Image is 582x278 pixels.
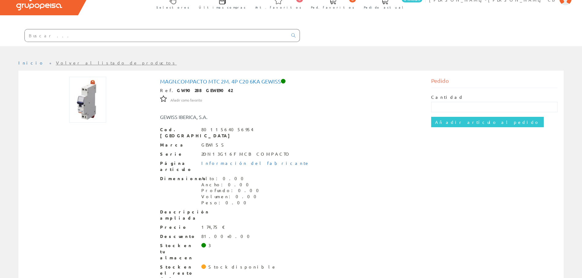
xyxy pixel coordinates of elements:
div: Ref. [160,87,422,94]
span: Pedido actual [364,4,405,10]
div: Volumen: 0.00 [201,194,263,200]
span: Serie [160,151,197,157]
img: Foto artículo Magn.compacto Mtc 2m. 4p C20 6ka Gewiss (120.39473684211x150) [69,77,106,123]
span: Art. favoritos [255,4,301,10]
input: Añadir artículo al pedido [431,117,544,127]
div: 174,75 € [201,224,225,230]
span: Marca [160,142,197,148]
span: Dimensiones [160,176,197,182]
a: Información del fabricante [201,160,310,166]
span: Stock en tu almacen [160,243,197,261]
span: Descripción ampliada [160,209,197,221]
div: Alto: 0.00 [201,176,263,182]
a: Inicio [18,60,44,65]
div: GEWISS IBERICA, S.A. [155,113,314,120]
div: Ancho: 0.00 [201,182,263,188]
div: 8011564056954 [201,127,253,133]
label: Cantidad [431,94,464,100]
div: Stock disponible [208,264,277,270]
span: Selectores [156,4,189,10]
div: 3 [208,243,211,249]
div: 2DN13G16F MCB COMPACTO [201,151,291,157]
span: Precio [160,224,197,230]
div: Pedido [431,77,558,88]
span: Cod. [GEOGRAPHIC_DATA] [160,127,197,139]
span: Añadir como favorito [170,98,202,103]
div: GEWISS [201,142,227,148]
strong: GW90288 GEWE9042 [177,87,233,93]
span: Ped. favoritos [311,4,354,10]
div: 81.00+0.00 [201,233,253,239]
a: Volver al listado de productos [56,60,177,65]
div: Profundo: 0.00 [201,187,263,194]
a: Añadir como favorito [170,97,202,102]
span: Últimas compras [199,4,246,10]
h1: Magn.compacto Mtc 2m. 4p C20 6ka Gewiss [160,78,422,84]
div: Peso: 0.00 [201,200,263,206]
input: Buscar ... [25,29,288,42]
span: Descuento [160,233,197,239]
span: Página artículo [160,160,197,172]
